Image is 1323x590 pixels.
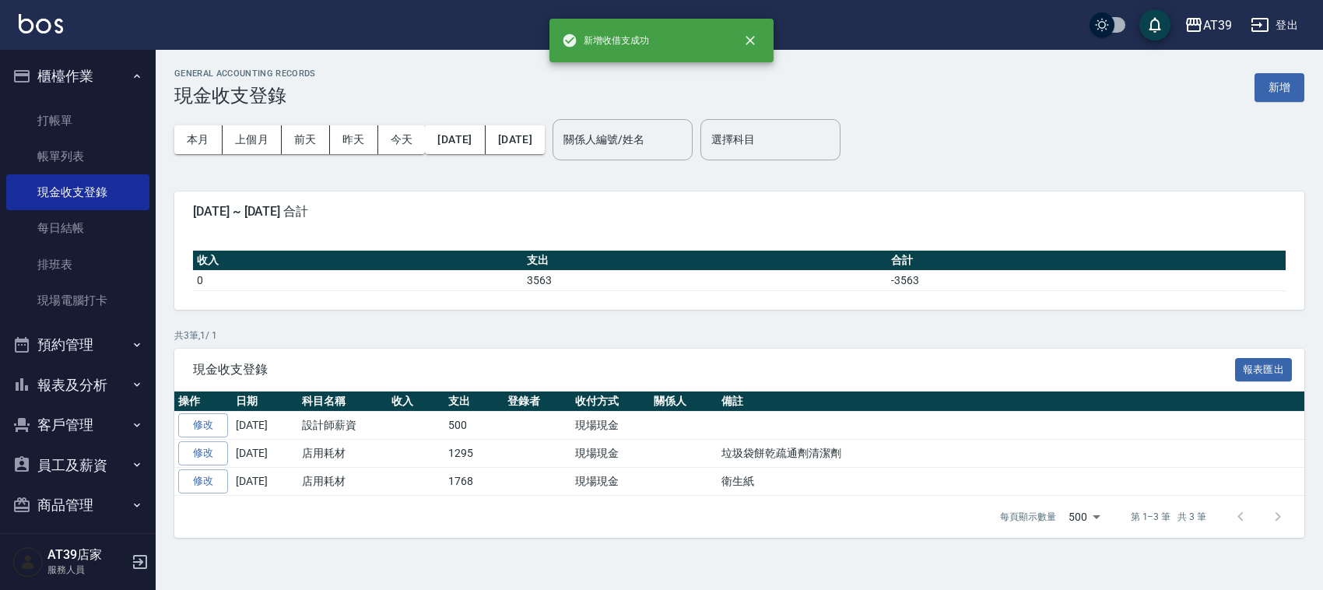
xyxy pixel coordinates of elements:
[232,440,298,468] td: [DATE]
[47,563,127,577] p: 服務人員
[6,405,149,445] button: 客戶管理
[1255,79,1304,94] a: 新增
[12,546,44,578] img: Person
[6,445,149,486] button: 員工及薪資
[6,56,149,97] button: 櫃檯作業
[6,210,149,246] a: 每日結帳
[232,392,298,412] th: 日期
[425,125,485,154] button: [DATE]
[298,440,388,468] td: 店用耗材
[1235,358,1293,382] button: 報表匯出
[282,125,330,154] button: 前天
[650,392,718,412] th: 關係人
[6,247,149,283] a: 排班表
[1203,16,1232,35] div: AT39
[174,392,232,412] th: 操作
[1178,9,1238,41] button: AT39
[330,125,378,154] button: 昨天
[486,125,545,154] button: [DATE]
[223,125,282,154] button: 上個月
[571,440,650,468] td: 現場現金
[378,125,426,154] button: 今天
[6,365,149,406] button: 報表及分析
[1244,11,1304,40] button: 登出
[444,467,504,495] td: 1768
[193,204,1286,219] span: [DATE] ~ [DATE] 合計
[298,467,388,495] td: 店用耗材
[1235,361,1293,376] a: 報表匯出
[174,68,316,79] h2: GENERAL ACCOUNTING RECORDS
[504,392,571,412] th: 登錄者
[6,103,149,139] a: 打帳單
[1000,510,1056,524] p: 每頁顯示數量
[733,23,767,58] button: close
[19,14,63,33] img: Logo
[6,283,149,318] a: 現場電腦打卡
[1131,510,1206,524] p: 第 1–3 筆 共 3 筆
[193,270,523,290] td: 0
[47,547,127,563] h5: AT39店家
[444,440,504,468] td: 1295
[571,467,650,495] td: 現場現金
[298,412,388,440] td: 設計師薪資
[6,325,149,365] button: 預約管理
[523,270,887,290] td: 3563
[1139,9,1170,40] button: save
[6,174,149,210] a: 現金收支登錄
[388,392,444,412] th: 收入
[1062,496,1106,538] div: 500
[174,85,316,107] h3: 現金收支登錄
[6,485,149,525] button: 商品管理
[178,469,228,493] a: 修改
[887,251,1286,271] th: 合計
[232,467,298,495] td: [DATE]
[174,125,223,154] button: 本月
[178,441,228,465] a: 修改
[718,440,1304,468] td: 垃圾袋餅乾疏通劑清潔劑
[193,362,1235,378] span: 現金收支登錄
[193,251,523,271] th: 收入
[571,412,650,440] td: 現場現金
[444,412,504,440] td: 500
[444,392,504,412] th: 支出
[6,139,149,174] a: 帳單列表
[1255,73,1304,102] button: 新增
[718,392,1304,412] th: 備註
[178,413,228,437] a: 修改
[718,467,1304,495] td: 衛生紙
[571,392,650,412] th: 收付方式
[887,270,1286,290] td: -3563
[523,251,887,271] th: 支出
[298,392,388,412] th: 科目名稱
[232,412,298,440] td: [DATE]
[562,33,649,48] span: 新增收借支成功
[174,328,1304,342] p: 共 3 筆, 1 / 1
